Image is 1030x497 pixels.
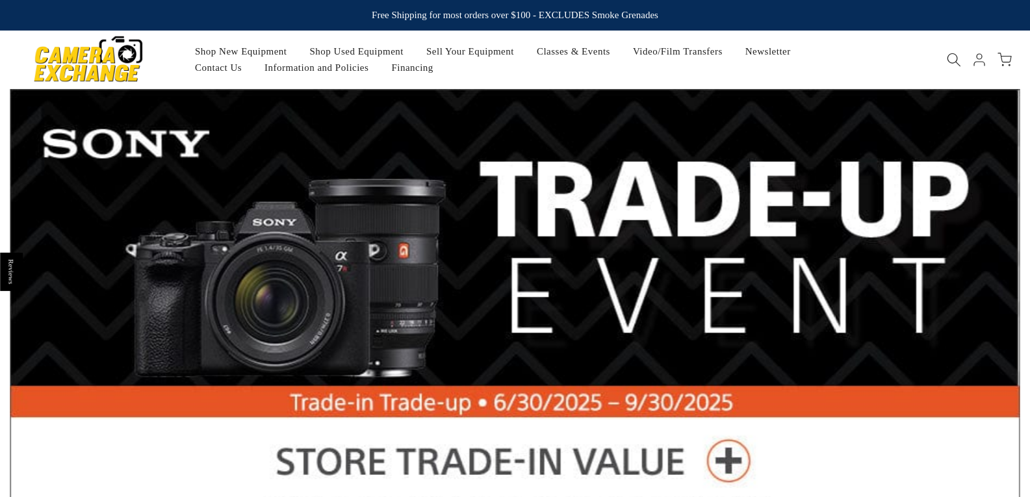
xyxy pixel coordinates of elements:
[621,44,734,60] a: Video/Film Transfers
[380,60,445,76] a: Financing
[372,10,658,20] strong: Free Shipping for most orders over $100 - EXCLUDES Smoke Grenades
[525,44,621,60] a: Classes & Events
[298,44,415,60] a: Shop Used Equipment
[415,44,525,60] a: Sell Your Equipment
[253,60,380,76] a: Information and Policies
[183,44,298,60] a: Shop New Equipment
[183,60,253,76] a: Contact Us
[734,44,802,60] a: Newsletter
